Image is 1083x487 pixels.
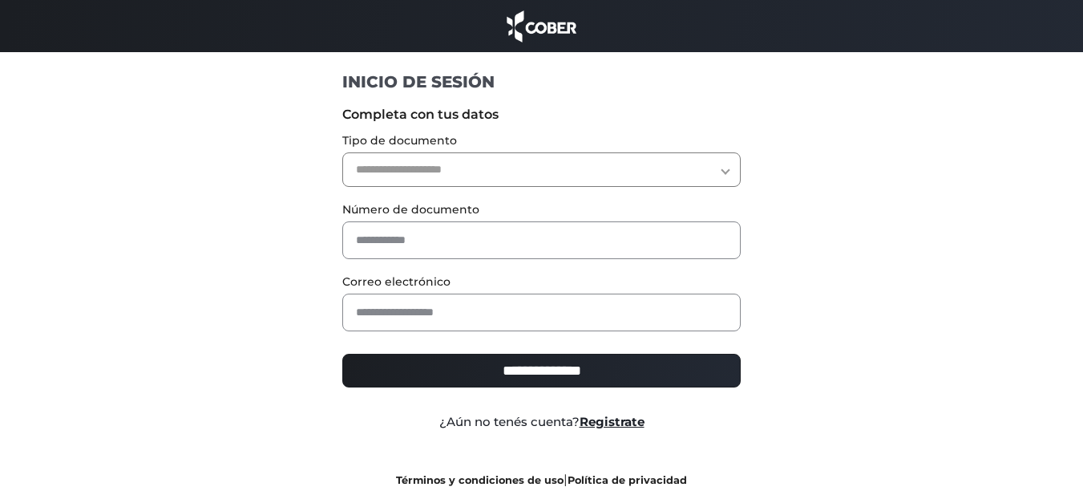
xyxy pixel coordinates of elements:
[342,201,741,218] label: Número de documento
[330,413,753,432] div: ¿Aún no tenés cuenta?
[342,71,741,92] h1: INICIO DE SESIÓN
[342,105,741,124] label: Completa con tus datos
[568,474,687,486] a: Política de privacidad
[396,474,564,486] a: Términos y condiciones de uso
[580,414,645,429] a: Registrate
[342,274,741,290] label: Correo electrónico
[503,8,581,44] img: cober_marca.png
[342,132,741,149] label: Tipo de documento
